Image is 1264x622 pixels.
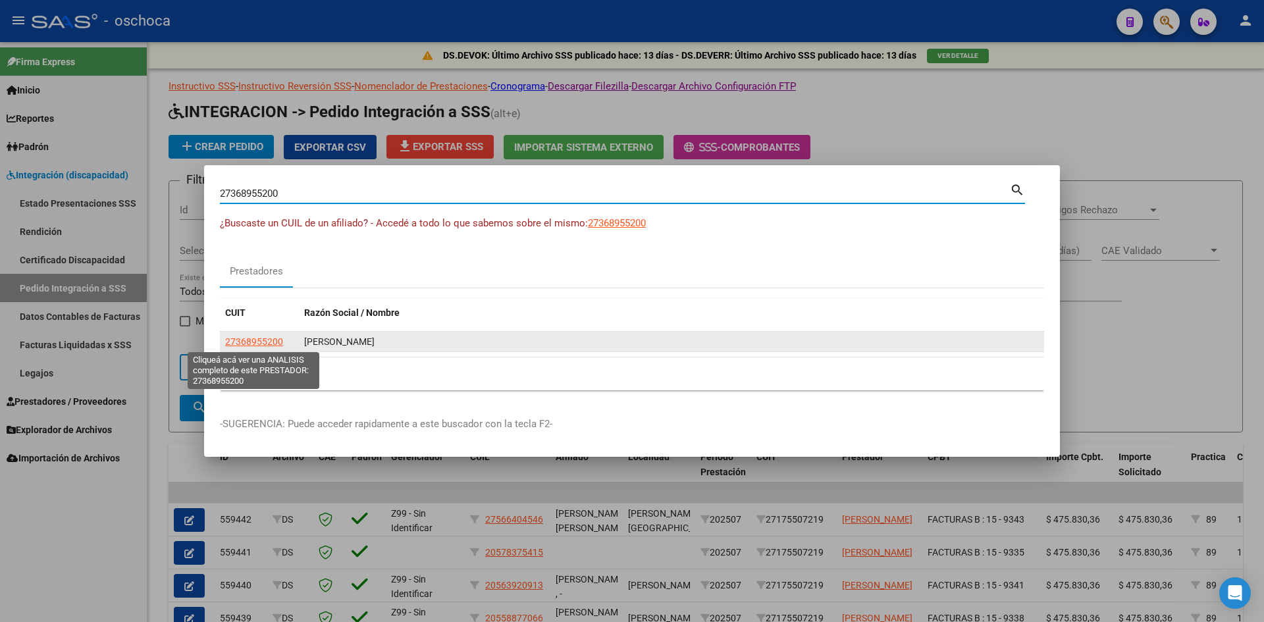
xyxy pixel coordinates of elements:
datatable-header-cell: Razón Social / Nombre [299,299,1044,327]
div: Open Intercom Messenger [1219,577,1251,609]
div: [PERSON_NAME] [304,334,1039,350]
mat-icon: search [1010,181,1025,197]
datatable-header-cell: CUIT [220,299,299,327]
span: CUIT [225,307,246,318]
span: 27368955200 [225,336,283,347]
span: ¿Buscaste un CUIL de un afiliado? - Accedé a todo lo que sabemos sobre el mismo: [220,217,588,229]
p: -SUGERENCIA: Puede acceder rapidamente a este buscador con la tecla F2- [220,417,1044,432]
div: Prestadores [230,264,283,279]
div: 1 total [220,357,1044,390]
span: 27368955200 [588,217,646,229]
span: Razón Social / Nombre [304,307,400,318]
